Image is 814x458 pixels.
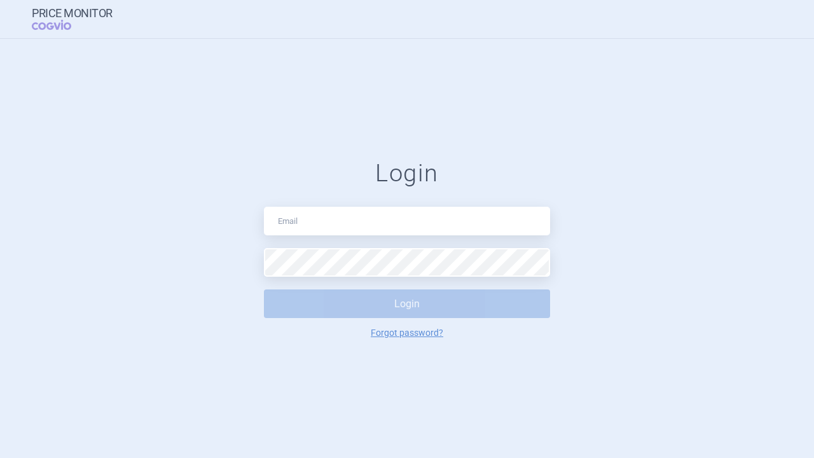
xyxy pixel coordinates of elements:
strong: Price Monitor [32,7,113,20]
a: Price MonitorCOGVIO [32,7,113,31]
h1: Login [264,159,550,188]
span: COGVIO [32,20,89,30]
a: Forgot password? [371,328,443,337]
input: Email [264,207,550,235]
button: Login [264,289,550,318]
